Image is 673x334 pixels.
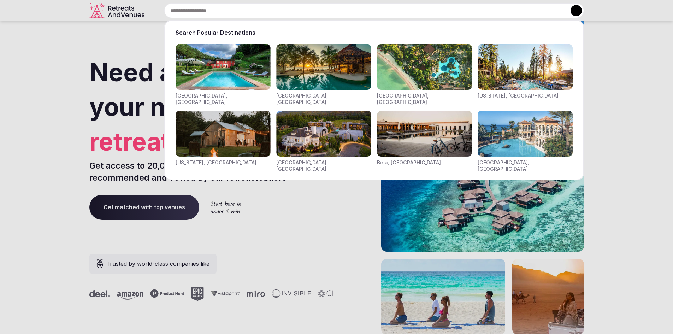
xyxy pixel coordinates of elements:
div: [US_STATE], [GEOGRAPHIC_DATA] [478,93,559,99]
img: Visit venues for Beja, Portugal [377,111,472,157]
div: Visit venues for New York, USA [176,111,271,172]
div: [GEOGRAPHIC_DATA], [GEOGRAPHIC_DATA] [377,93,472,105]
div: [GEOGRAPHIC_DATA], [GEOGRAPHIC_DATA] [276,93,371,105]
div: Beja, [GEOGRAPHIC_DATA] [377,159,441,166]
img: Visit venues for Riviera Maya, Mexico [276,44,371,90]
div: [GEOGRAPHIC_DATA], [GEOGRAPHIC_DATA] [176,93,271,105]
img: Visit venues for Toscana, Italy [176,44,271,90]
img: Visit venues for Napa Valley, USA [276,111,371,157]
div: Visit venues for Riviera Maya, Mexico [276,44,371,105]
img: Visit venues for Canarias, Spain [478,111,573,157]
div: Search Popular Destinations [176,29,573,36]
div: Visit venues for Canarias, Spain [478,111,573,172]
div: Visit venues for Beja, Portugal [377,111,472,172]
img: Visit venues for New York, USA [176,111,271,157]
div: Visit venues for Toscana, Italy [176,44,271,105]
div: [GEOGRAPHIC_DATA], [GEOGRAPHIC_DATA] [478,159,573,172]
div: Visit venues for Napa Valley, USA [276,111,371,172]
div: [GEOGRAPHIC_DATA], [GEOGRAPHIC_DATA] [276,159,371,172]
div: Visit venues for California, USA [478,44,573,105]
img: Visit venues for Indonesia, Bali [377,44,472,90]
img: Visit venues for California, USA [478,44,573,90]
div: [US_STATE], [GEOGRAPHIC_DATA] [176,159,256,166]
div: Visit venues for Indonesia, Bali [377,44,472,105]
